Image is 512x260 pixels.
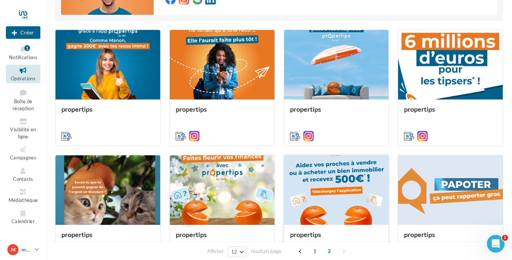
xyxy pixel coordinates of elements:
[10,155,36,161] span: Campagnes
[404,105,497,120] div: propertips
[6,243,40,257] a: m marionfaure_iad
[290,105,383,120] div: propertips
[11,246,16,253] span: m
[6,165,40,183] a: Contacts
[61,231,154,246] div: propertips
[6,65,40,83] a: Opérations
[6,26,40,39] div: Nouvelle campagne
[28,219,129,240] div: Répondre
[32,65,136,72] a: [EMAIL_ADDRESS][DOMAIN_NAME]
[28,142,129,165] div: Retrouvez vos avis Google et Facebook dans votre " .
[176,231,269,246] div: propertips
[11,219,35,224] span: Calendrier
[28,173,129,188] div: Répondez à tous les avis avec le statut " ".
[10,126,36,139] span: Visibilité en ligne
[6,144,40,162] a: Campagnes
[48,80,115,88] div: Service-Client de Digitaleo
[502,235,508,241] span: 1
[228,247,247,257] button: 12
[290,231,383,246] div: propertips
[28,129,125,137] div: Répondre à vos avis
[176,105,269,120] div: propertips
[13,98,34,111] span: Boîte de réception
[24,45,30,51] div: 1
[94,98,141,106] p: Environ 4 minutes
[9,197,38,203] span: Médiathèque
[48,181,73,187] b: A traiter
[323,245,335,257] span: 2
[13,176,33,182] span: Contacts
[6,26,40,39] button: Créer
[309,245,321,257] span: 1
[6,86,40,113] a: Boîte de réception
[61,105,154,120] div: propertips
[7,98,30,106] p: 3 étapes
[14,127,134,139] div: 1Répondre à vos avis
[21,246,32,253] p: marionfaure_iad
[5,3,19,17] button: go back
[10,29,138,56] div: Débuter avec les Avis Clients
[130,3,143,17] div: Fermer
[251,248,282,255] span: résultats/page
[11,75,36,81] span: Opérations
[6,186,40,205] a: Médiathèque
[231,249,238,255] span: 12
[6,44,40,62] button: Notifications 1
[6,116,40,141] a: Visibilité en ligne
[207,248,224,255] span: Afficher
[6,208,40,226] a: Calendrier
[404,231,497,246] div: propertips
[487,235,505,253] iframe: Intercom live chat
[9,54,37,60] span: Notifications
[10,56,138,74] div: Suivez ce pas à pas et si besoin, écrivez-nous à
[28,196,129,219] div: 💡 Vous pouvez utiliser des partagés par votre siège.
[33,78,45,90] img: Profile image for Service-Client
